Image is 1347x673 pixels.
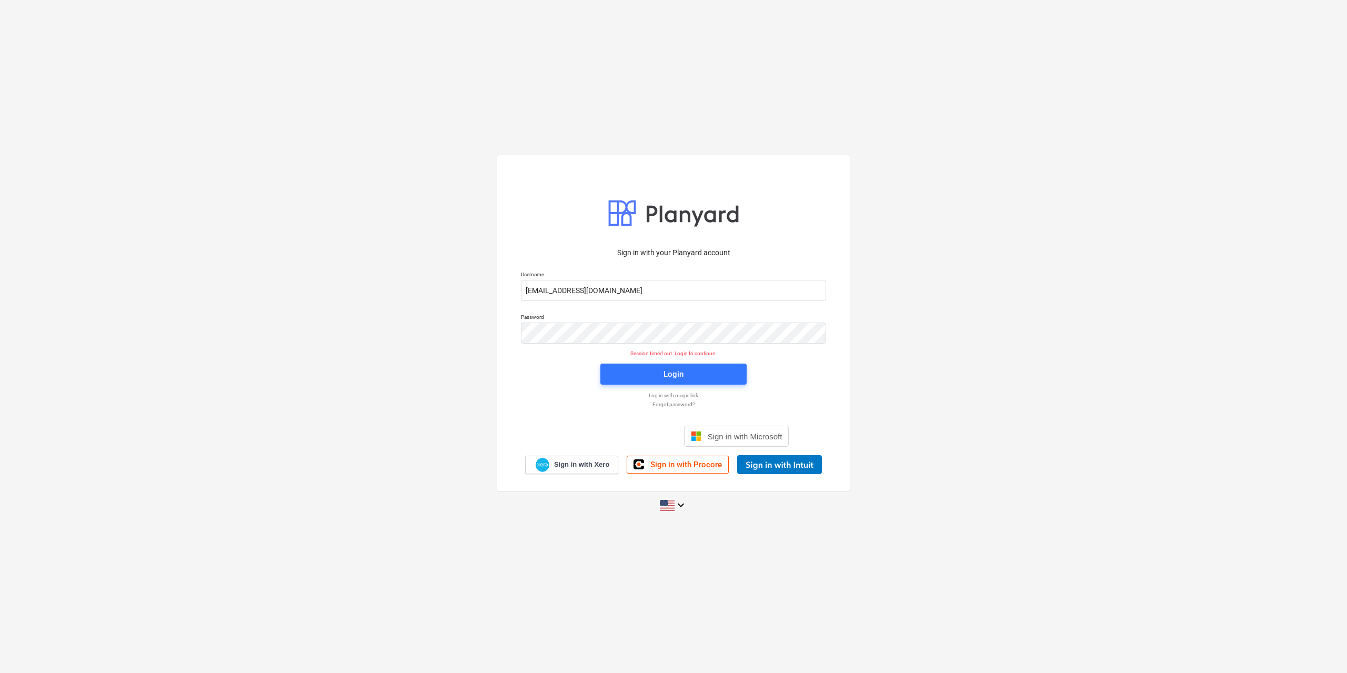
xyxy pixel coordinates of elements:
[664,367,683,381] div: Login
[650,460,722,469] span: Sign in with Procore
[536,458,549,472] img: Xero logo
[521,247,826,258] p: Sign in with your Planyard account
[521,271,826,280] p: Username
[516,401,831,408] a: Forgot password?
[691,431,701,441] img: Microsoft logo
[627,456,729,474] a: Sign in with Procore
[521,280,826,301] input: Username
[553,425,681,448] iframe: Sign in with Google Button
[708,432,782,441] span: Sign in with Microsoft
[554,460,609,469] span: Sign in with Xero
[515,350,832,357] p: Session timed out. Login to continue.
[525,456,619,474] a: Sign in with Xero
[521,314,826,323] p: Password
[600,364,747,385] button: Login
[675,499,687,511] i: keyboard_arrow_down
[516,392,831,399] a: Log in with magic link
[1294,622,1347,673] iframe: Chat Widget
